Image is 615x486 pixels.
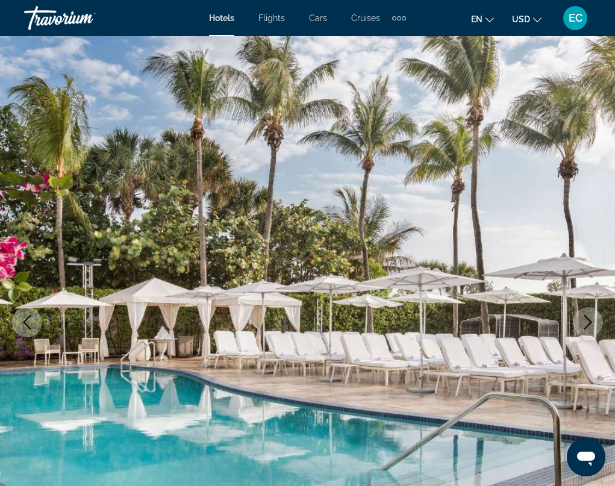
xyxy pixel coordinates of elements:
[309,13,327,23] a: Cars
[351,13,380,23] a: Cruises
[573,307,603,337] button: Next image
[560,5,591,31] button: User Menu
[12,307,42,337] button: Previous image
[512,14,530,24] span: USD
[567,438,605,476] iframe: Button to launch messaging window
[392,8,406,28] button: Extra navigation items
[258,13,285,23] a: Flights
[471,10,494,28] button: Change language
[24,2,145,34] a: Travorium
[512,10,542,28] button: Change currency
[569,12,582,24] span: EC
[471,14,482,24] span: en
[209,13,234,23] a: Hotels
